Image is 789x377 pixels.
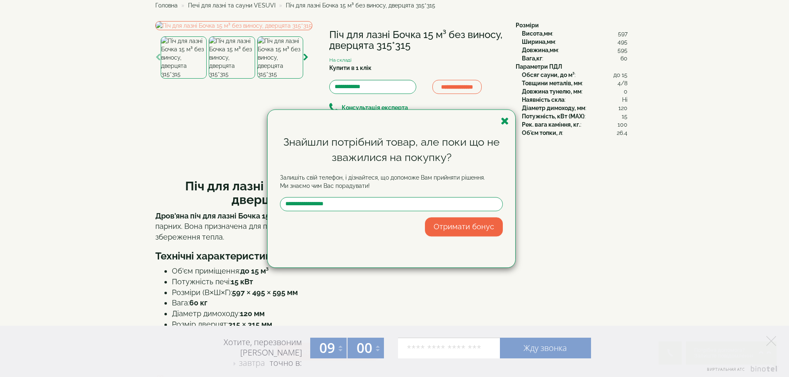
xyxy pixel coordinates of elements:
[280,134,503,165] div: Знайшли потрібний товар, але поки що не зважилися на покупку?
[500,338,591,358] a: Жду звонка
[702,366,779,377] a: Виртуальная АТС
[319,339,335,357] span: 09
[239,357,265,368] span: завтра
[357,339,372,357] span: 00
[425,217,503,236] button: Отримати бонус
[192,337,302,369] div: Хотите, перезвоним [PERSON_NAME] точно в:
[280,173,503,190] p: Залишіть свій телефон, і дізнайтеся, що допоможе Вам прийняти рішення. Ми знаємо чим Вас порадувати!
[707,367,745,372] span: Виртуальная АТС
